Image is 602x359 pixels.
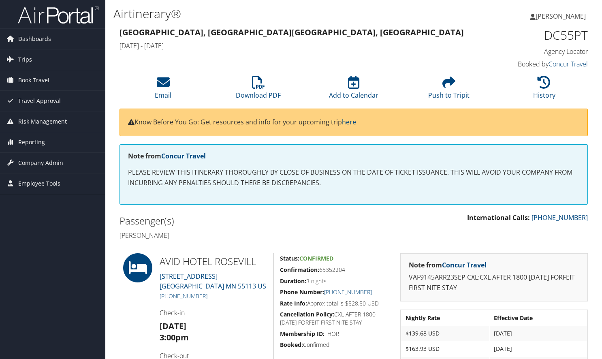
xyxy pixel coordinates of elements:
[160,254,268,268] h2: AVID HOTEL ROSEVILL
[409,272,579,293] p: VAF9145ARR23SEP CXL:CXL AFTER 1800 [DATE] FORFEIT FIRST NITE STAY
[280,341,303,348] strong: Booked:
[533,80,555,100] a: History
[324,288,372,296] a: [PHONE_NUMBER]
[530,4,594,28] a: [PERSON_NAME]
[280,310,334,318] strong: Cancellation Policy:
[280,288,324,296] strong: Phone Number:
[236,80,281,100] a: Download PDF
[467,213,530,222] strong: International Calls:
[409,261,487,269] strong: Note from
[280,254,299,262] strong: Status:
[490,311,587,325] th: Effective Date
[18,173,60,194] span: Employee Tools
[18,111,67,132] span: Risk Management
[160,321,186,331] strong: [DATE]
[490,342,587,356] td: [DATE]
[401,326,489,341] td: $139.68 USD
[401,342,489,356] td: $163.93 USD
[160,308,268,317] h4: Check-in
[18,29,51,49] span: Dashboards
[128,152,206,160] strong: Note from
[280,330,388,338] h5: THOR
[299,254,333,262] span: Confirmed
[480,47,588,56] h4: Agency Locator
[161,152,206,160] a: Concur Travel
[549,60,588,68] a: Concur Travel
[280,277,306,285] strong: Duration:
[480,27,588,44] h1: DC55PT
[128,167,579,188] p: PLEASE REVIEW THIS ITINERARY THOROUGHLY BY CLOSE OF BUSINESS ON THE DATE OF TICKET ISSUANCE. THIS...
[18,153,63,173] span: Company Admin
[120,27,464,38] strong: [GEOGRAPHIC_DATA], [GEOGRAPHIC_DATA] [GEOGRAPHIC_DATA], [GEOGRAPHIC_DATA]
[342,118,356,126] a: here
[532,213,588,222] a: [PHONE_NUMBER]
[280,266,388,274] h5: 65352204
[120,231,348,240] h4: [PERSON_NAME]
[120,214,348,228] h2: Passenger(s)
[401,311,489,325] th: Nightly Rate
[280,310,388,326] h5: CXL AFTER 1800 [DATE] FORFEIT FIRST NITE STAY
[490,326,587,341] td: [DATE]
[113,5,434,22] h1: Airtinerary®
[18,70,49,90] span: Book Travel
[18,5,99,24] img: airportal-logo.png
[280,299,388,308] h5: Approx total is $528.50 USD
[155,80,171,100] a: Email
[160,272,266,291] a: [STREET_ADDRESS][GEOGRAPHIC_DATA] MN 55113 US
[18,91,61,111] span: Travel Approval
[160,292,207,300] a: [PHONE_NUMBER]
[280,277,388,285] h5: 3 nights
[18,49,32,70] span: Trips
[442,261,487,269] a: Concur Travel
[120,41,468,50] h4: [DATE] - [DATE]
[280,266,319,274] strong: Confirmation:
[280,330,324,338] strong: Membership ID:
[280,299,307,307] strong: Rate Info:
[280,341,388,349] h5: Confirmed
[160,332,189,343] strong: 3:00pm
[128,117,579,128] p: Know Before You Go: Get resources and info for your upcoming trip
[329,80,378,100] a: Add to Calendar
[480,60,588,68] h4: Booked by
[18,132,45,152] span: Reporting
[428,80,470,100] a: Push to Tripit
[536,12,586,21] span: [PERSON_NAME]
